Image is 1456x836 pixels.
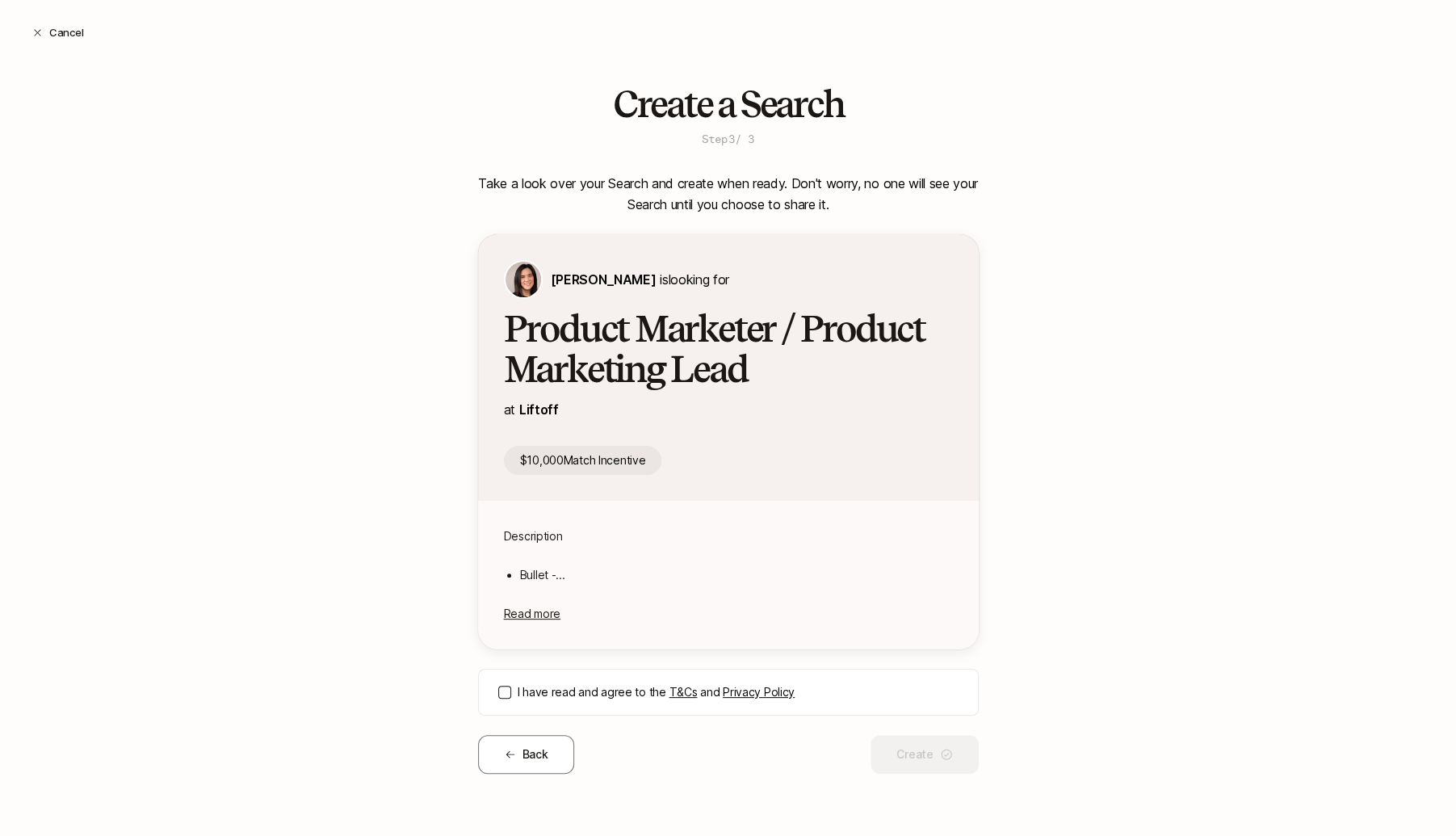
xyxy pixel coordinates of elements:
button: Back [478,735,575,774]
a: Privacy Policy [723,685,795,699]
h2: Create a Search [613,84,844,124]
img: 71d7b91d_d7cb_43b4_a7ea_a9b2f2cc6e03.jpg [506,262,541,297]
p: Step 3 / 3 [702,131,754,147]
a: [PERSON_NAME] [551,271,657,288]
h2: Product Marketer / Product Marketing Lead [504,309,953,389]
p: $10,000 Match Incentive [504,446,662,475]
span: Liftoff [519,401,559,418]
p: Description [504,527,953,546]
li: Bullet -... [520,565,953,585]
span: at [504,401,515,418]
p: is looking for [551,269,729,290]
span: Read more [504,607,560,620]
p: Take a look over your Search and create when ready. Don't worry, no one will see your Search unti... [478,173,979,215]
label: I have read and agree to the and [518,683,959,702]
a: T&Cs [669,685,697,699]
button: Cancel [19,18,96,47]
